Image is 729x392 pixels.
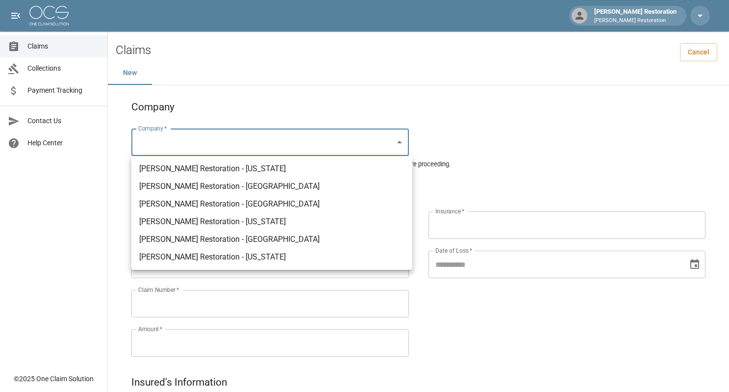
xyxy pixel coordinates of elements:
li: [PERSON_NAME] Restoration - [GEOGRAPHIC_DATA] [131,231,412,248]
li: [PERSON_NAME] Restoration - [US_STATE] [131,248,412,266]
li: [PERSON_NAME] Restoration - [US_STATE] [131,160,412,178]
li: [PERSON_NAME] Restoration - [US_STATE] [131,213,412,231]
li: [PERSON_NAME] Restoration - [GEOGRAPHIC_DATA] [131,178,412,195]
li: [PERSON_NAME] Restoration - [GEOGRAPHIC_DATA] [131,195,412,213]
